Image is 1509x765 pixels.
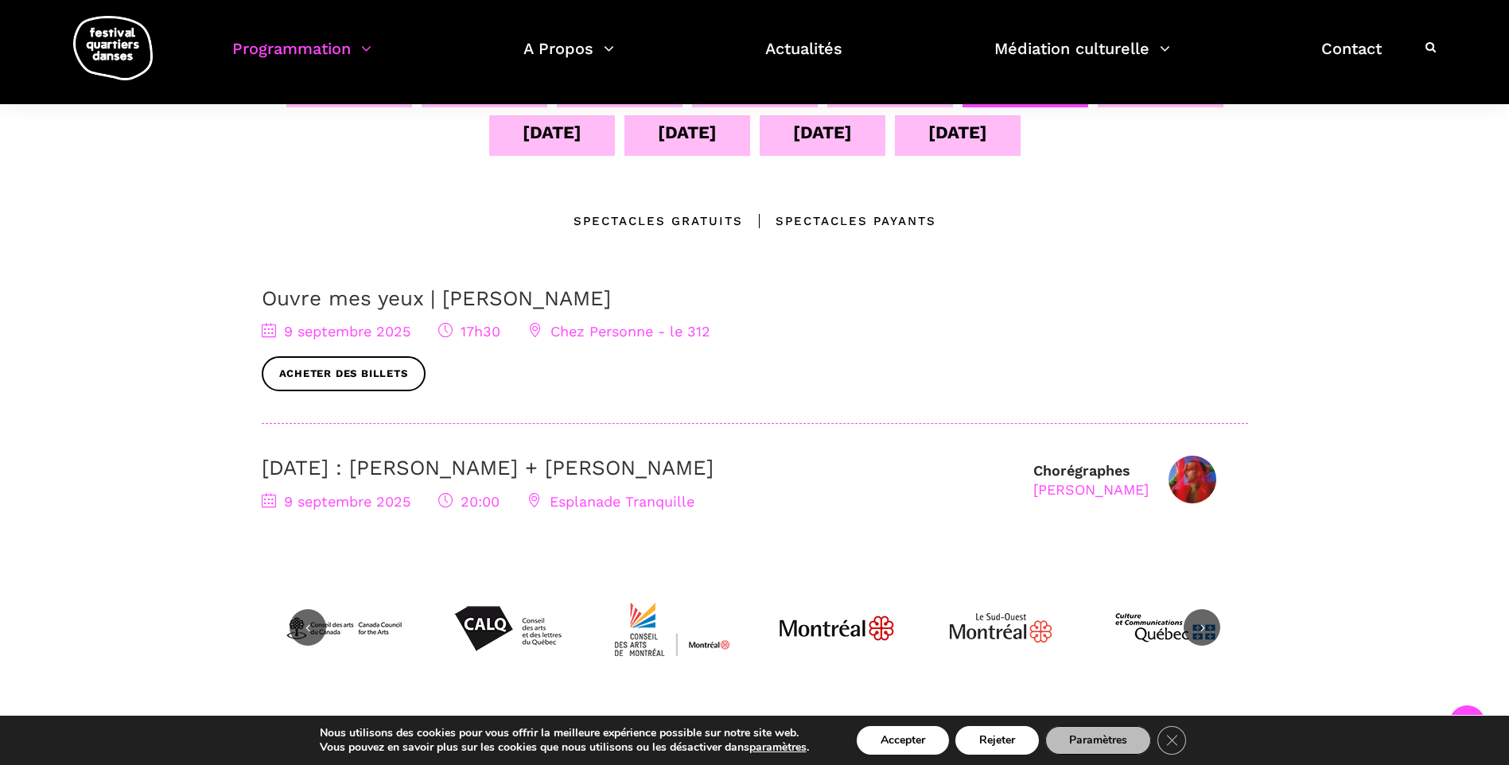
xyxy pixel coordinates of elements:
p: Vous pouvez en savoir plus sur les cookies que nous utilisons ou les désactiver dans . [320,740,809,755]
img: logo-fqd-med [73,16,153,80]
img: JPGnr_b [777,569,896,688]
div: [DATE] [658,118,717,146]
div: Chorégraphes [1033,461,1149,499]
span: Chez Personne - le 312 [528,323,710,340]
div: [PERSON_NAME] [1033,480,1149,499]
img: CMYK_Logo_CAMMontreal [613,569,732,688]
button: Accepter [857,726,949,755]
img: Calq_noir [448,569,567,688]
span: Esplanade Tranquille [527,493,694,510]
span: 17h30 [438,323,500,340]
button: paramètres [749,740,807,755]
div: [DATE] [928,118,987,146]
button: Rejeter [955,726,1039,755]
span: 20:00 [438,493,500,510]
img: Nicholas Bellefleur [1169,456,1216,503]
div: Spectacles Payants [743,212,936,231]
a: Acheter des billets [262,356,426,392]
a: [DATE] : [PERSON_NAME] + [PERSON_NAME] [262,456,714,480]
button: Close GDPR Cookie Banner [1157,726,1186,755]
img: Logo_Mtl_Le_Sud-Ouest.svg_ [941,569,1060,688]
a: Actualités [765,35,842,82]
a: Programmation [232,35,371,82]
a: Contact [1321,35,1382,82]
a: Ouvre mes yeux | [PERSON_NAME] [262,286,611,310]
span: 9 septembre 2025 [262,323,410,340]
a: Médiation culturelle [994,35,1170,82]
button: Paramètres [1045,726,1151,755]
p: Nous utilisons des cookies pour vous offrir la meilleure expérience possible sur notre site web. [320,726,809,740]
a: A Propos [523,35,614,82]
img: CAC_BW_black_f [284,569,403,688]
div: [DATE] [523,118,581,146]
div: Spectacles gratuits [574,212,743,231]
div: [DATE] [793,118,852,146]
img: mccq-3-3 [1106,569,1225,688]
span: 9 septembre 2025 [262,493,410,510]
